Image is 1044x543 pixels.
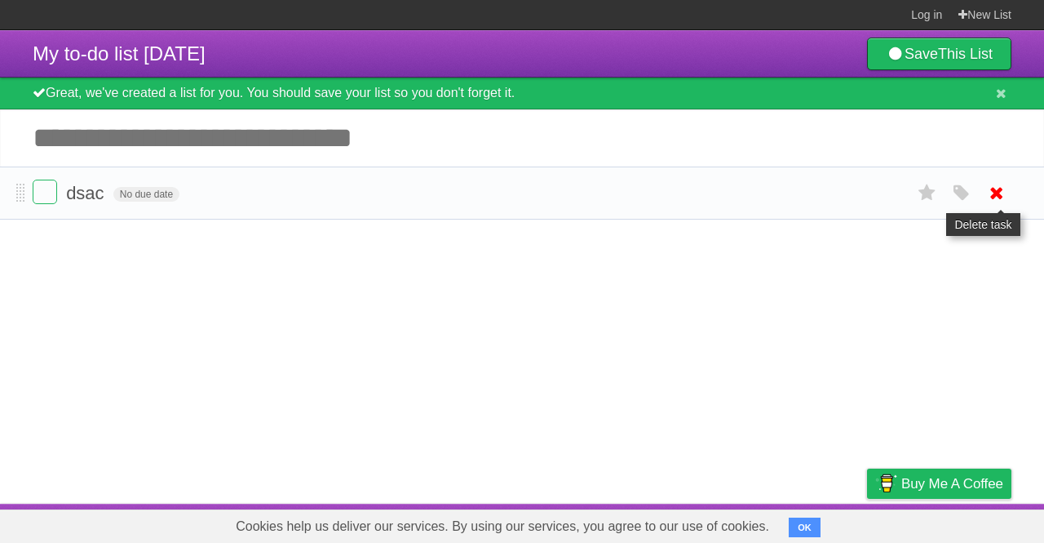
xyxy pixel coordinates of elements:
span: dsac [66,183,108,203]
a: SaveThis List [867,38,1011,70]
a: Privacy [846,508,888,539]
button: OK [789,518,821,537]
span: No due date [113,187,179,202]
span: My to-do list [DATE] [33,42,206,65]
a: Terms [790,508,826,539]
a: Developers [704,508,770,539]
img: Buy me a coffee [875,470,897,497]
a: About [650,508,684,539]
label: Star task [912,180,943,207]
span: Cookies help us deliver our services. By using our services, you agree to our use of cookies. [219,510,785,543]
a: Suggest a feature [909,508,1011,539]
label: Done [33,180,57,204]
b: This List [938,46,993,62]
a: Buy me a coffee [867,469,1011,499]
span: Buy me a coffee [901,470,1003,498]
